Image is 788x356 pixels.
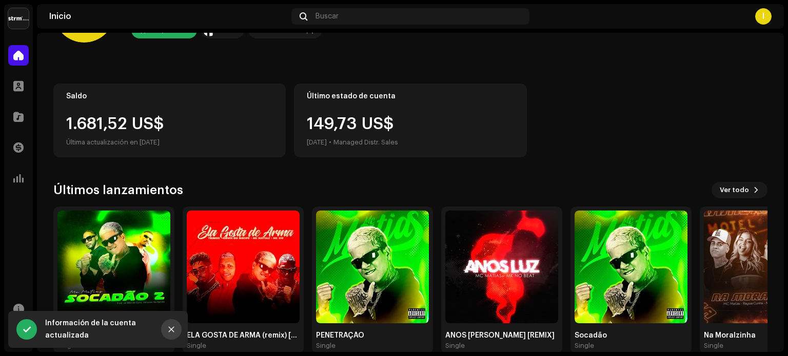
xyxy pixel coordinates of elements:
[187,342,206,350] div: Single
[329,136,331,149] div: •
[316,331,429,340] div: PENETRAÇÃO
[333,136,398,149] div: Managed Distr. Sales
[445,331,558,340] div: ANOS [PERSON_NAME] [REMIX]
[575,342,594,350] div: Single
[187,331,300,340] div: ELA GOSTA DE ARMA (remix) [ELA GOSTA DE ARMA (remix)]
[8,8,29,29] img: 408b884b-546b-4518-8448-1008f9c76b02
[53,182,183,198] h3: Últimos lanzamientos
[57,211,170,323] img: 3342a3d3-3491-4d11-9f22-4d4ad2a91b37
[187,211,300,323] img: 8798b1ad-a419-40b2-b2f3-41cc05b43aa2
[316,342,336,350] div: Single
[294,83,526,157] re-o-card-value: Último estado de cuenta
[445,211,558,323] img: 69e2ecff-bac9-4f2f-bc59-b5fe6f83bec8
[161,319,182,340] button: Close
[720,180,749,200] span: Ver todo
[307,136,327,149] div: [DATE]
[316,211,429,323] img: 72c9c192-4380-4fba-a402-6df46b46a51a
[755,8,772,25] div: I
[316,12,339,20] span: Buscar
[307,92,514,100] div: Último estado de cuenta
[575,211,687,323] img: c190170b-5d96-4d64-8528-fcb7fe6b5444
[49,12,287,20] div: Inicio
[66,92,273,100] div: Saldo
[712,182,767,198] button: Ver todo
[66,136,273,149] div: Última actualización en [DATE]
[53,83,286,157] re-o-card-value: Saldo
[445,342,465,350] div: Single
[45,317,153,342] div: Información de la cuenta actualizada
[704,342,723,350] div: Single
[575,331,687,340] div: Socadão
